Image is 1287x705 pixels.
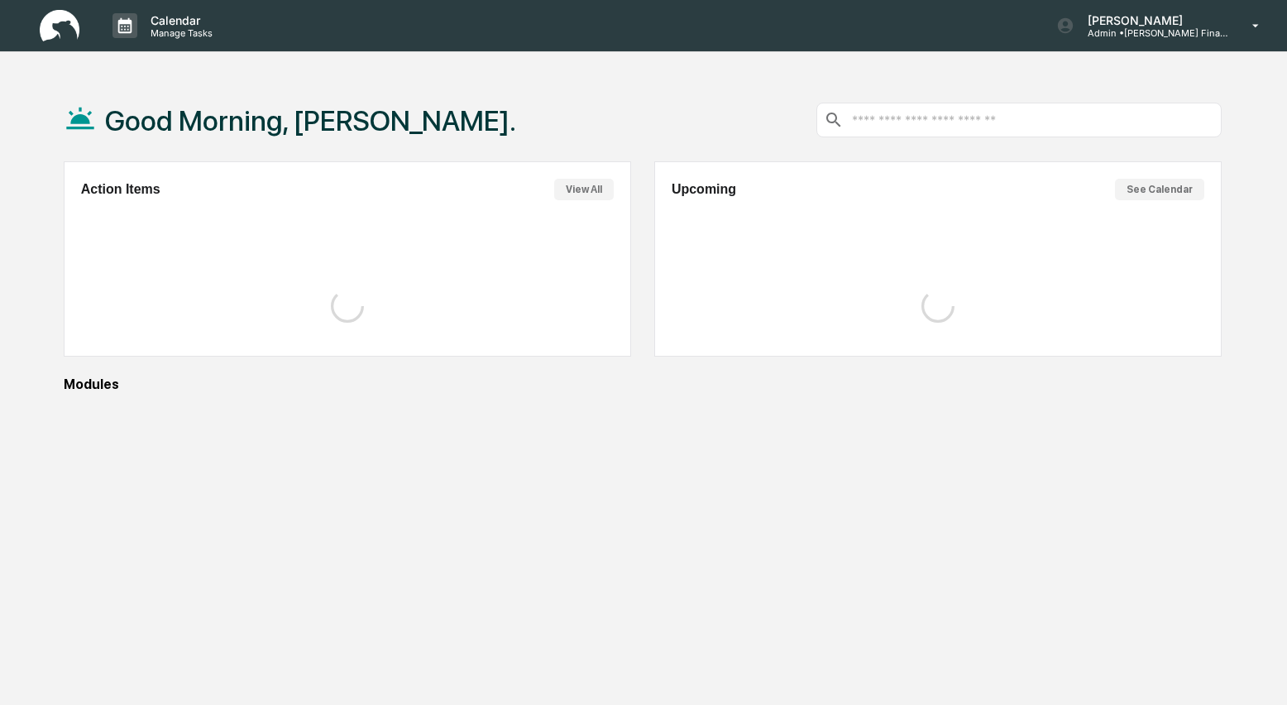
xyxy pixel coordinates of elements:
[81,182,160,197] h2: Action Items
[137,27,221,39] p: Manage Tasks
[64,376,1222,392] div: Modules
[554,179,614,200] button: View All
[137,13,221,27] p: Calendar
[1115,179,1204,200] button: See Calendar
[672,182,736,197] h2: Upcoming
[40,10,79,42] img: logo
[1074,13,1228,27] p: [PERSON_NAME]
[1074,27,1228,39] p: Admin • [PERSON_NAME] Financial
[105,104,516,137] h1: Good Morning, [PERSON_NAME].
